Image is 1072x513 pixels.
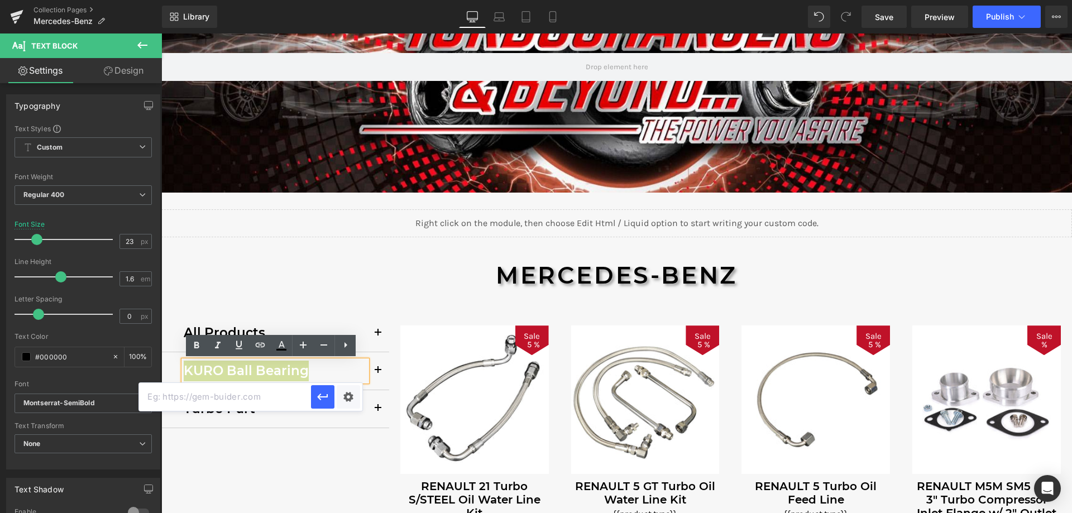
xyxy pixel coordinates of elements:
a: KURO Ball Bearing [22,329,147,345]
span: % [372,306,379,316]
div: Text Styles [15,124,152,133]
h1: Mercedes-Benz [129,226,782,258]
a: Laptop [486,6,513,28]
b: Custom [37,143,63,152]
span: px [141,238,150,245]
span: % [880,306,886,316]
span: % [543,306,549,316]
a: Sale % [751,292,899,440]
div: % [125,347,151,367]
p: All Products [22,289,205,310]
span: 5 [536,306,540,316]
div: Text Color [15,333,152,341]
button: Undo [808,6,830,28]
div: Letter Spacing [15,295,152,303]
span: em [141,275,150,282]
div: Line Height [15,258,152,266]
div: Text Shadow [15,478,64,494]
span: Sale [533,298,549,308]
a: RENAULT M5M SM5 Clio 3" Turbo Compressor Inlet Flange w/ 2" Outlet Flange Adapter [751,446,899,500]
p: {{product.type}} [580,473,729,488]
a: Design [83,58,164,83]
a: RENAULT 5 GT Turbo Oil Water Line Kit [410,446,558,473]
a: RENAULT 5 Turbo Oil Feed Line [580,446,729,473]
span: Save [875,11,893,23]
img: RENAULT M5M SM5 Clio 3 [751,292,899,440]
div: Font Weight [15,173,152,181]
span: Sale [704,298,720,308]
span: px [141,313,150,320]
a: RENAULT 21 Turbo S/STEEL Oil Water Line Kit [239,446,387,486]
img: RENAULT 21 Turbo S/STEEL Oil Water Line Kit [239,292,387,440]
a: Collection Pages [33,6,162,15]
span: 5 [707,306,711,316]
span: 5 [366,306,370,316]
span: Mercedes-Benz [33,17,93,26]
img: RENAULT 5 Turbo Oil Feed Line [580,292,729,440]
b: Regular 400 [23,190,65,199]
p: {{product.type}} [410,473,558,488]
div: Text Transform [15,422,152,430]
span: Text Block [31,41,78,50]
button: Publish [973,6,1041,28]
span: Publish [986,12,1014,21]
img: RENAULT 5 GT Turbo Oil Water Line Kit [410,292,558,440]
a: Desktop [459,6,486,28]
a: Sale 5 % [580,292,729,440]
input: Color [35,351,107,363]
i: Montserrat-SemiBold [23,399,95,408]
div: Font [15,380,152,388]
a: Mobile [539,6,566,28]
p: Turbo Part [22,365,205,386]
div: Font Size [15,220,45,228]
button: Redo [835,6,857,28]
input: Eg: https://gem-buider.com [139,383,311,411]
a: Preview [911,6,968,28]
a: Sale 5 % [410,292,558,440]
a: Sale 5 % [239,292,387,440]
b: None [23,439,41,448]
span: % [714,306,720,316]
span: Sale [875,298,891,308]
div: Typography [15,95,60,111]
button: More [1045,6,1068,28]
a: Tablet [513,6,539,28]
div: Open Intercom Messenger [1034,475,1061,502]
span: Library [183,12,209,22]
span: Sale [362,298,379,308]
span: Preview [925,11,955,23]
a: New Library [162,6,217,28]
